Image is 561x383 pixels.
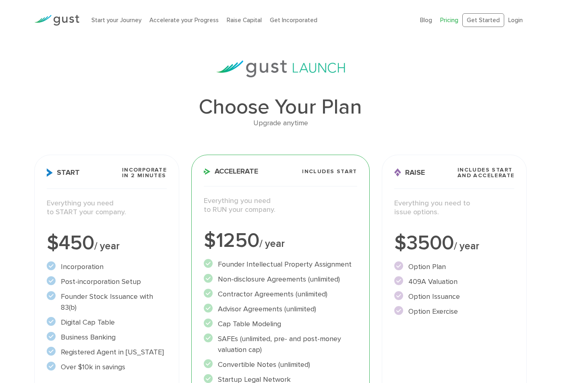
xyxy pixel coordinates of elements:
[457,167,515,178] span: Includes START and ACCELERATE
[270,17,317,24] a: Get Incorporated
[34,97,527,118] h1: Choose Your Plan
[462,13,504,27] a: Get Started
[394,291,515,302] li: Option Issuance
[259,238,285,250] span: / year
[216,60,345,77] img: gust-launch-logos.svg
[47,362,167,373] li: Over $10k in savings
[227,17,262,24] a: Raise Capital
[420,17,432,24] a: Blog
[394,168,425,177] span: Raise
[47,233,167,253] div: $450
[204,168,258,175] span: Accelerate
[204,259,357,270] li: Founder Intellectual Property Assignment
[47,199,167,217] p: Everything you need to START your company.
[47,168,53,177] img: Start Icon X2
[47,347,167,358] li: Registered Agent in [US_STATE]
[204,197,357,215] p: Everything you need to RUN your company.
[34,15,79,26] img: Gust Logo
[302,169,357,174] span: Includes START
[47,332,167,343] li: Business Banking
[204,274,357,285] li: Non-disclosure Agreements (unlimited)
[508,17,523,24] a: Login
[454,240,479,252] span: / year
[204,319,357,329] li: Cap Table Modeling
[47,291,167,313] li: Founder Stock Issuance with 83(b)
[394,261,515,272] li: Option Plan
[47,276,167,287] li: Post-incorporation Setup
[204,289,357,300] li: Contractor Agreements (unlimited)
[47,168,80,177] span: Start
[47,261,167,272] li: Incorporation
[94,240,120,252] span: / year
[122,167,167,178] span: Incorporate in 2 Minutes
[394,199,515,217] p: Everything you need to issue options.
[149,17,219,24] a: Accelerate your Progress
[204,304,357,315] li: Advisor Agreements (unlimited)
[204,359,357,370] li: Convertible Notes (unlimited)
[204,231,357,251] div: $1250
[440,17,458,24] a: Pricing
[394,306,515,317] li: Option Exercise
[394,276,515,287] li: 409A Valuation
[91,17,141,24] a: Start your Journey
[47,317,167,328] li: Digital Cap Table
[204,168,211,175] img: Accelerate Icon
[204,333,357,355] li: SAFEs (unlimited, pre- and post-money valuation cap)
[34,118,527,129] div: Upgrade anytime
[394,168,401,177] img: Raise Icon
[394,233,515,253] div: $3500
